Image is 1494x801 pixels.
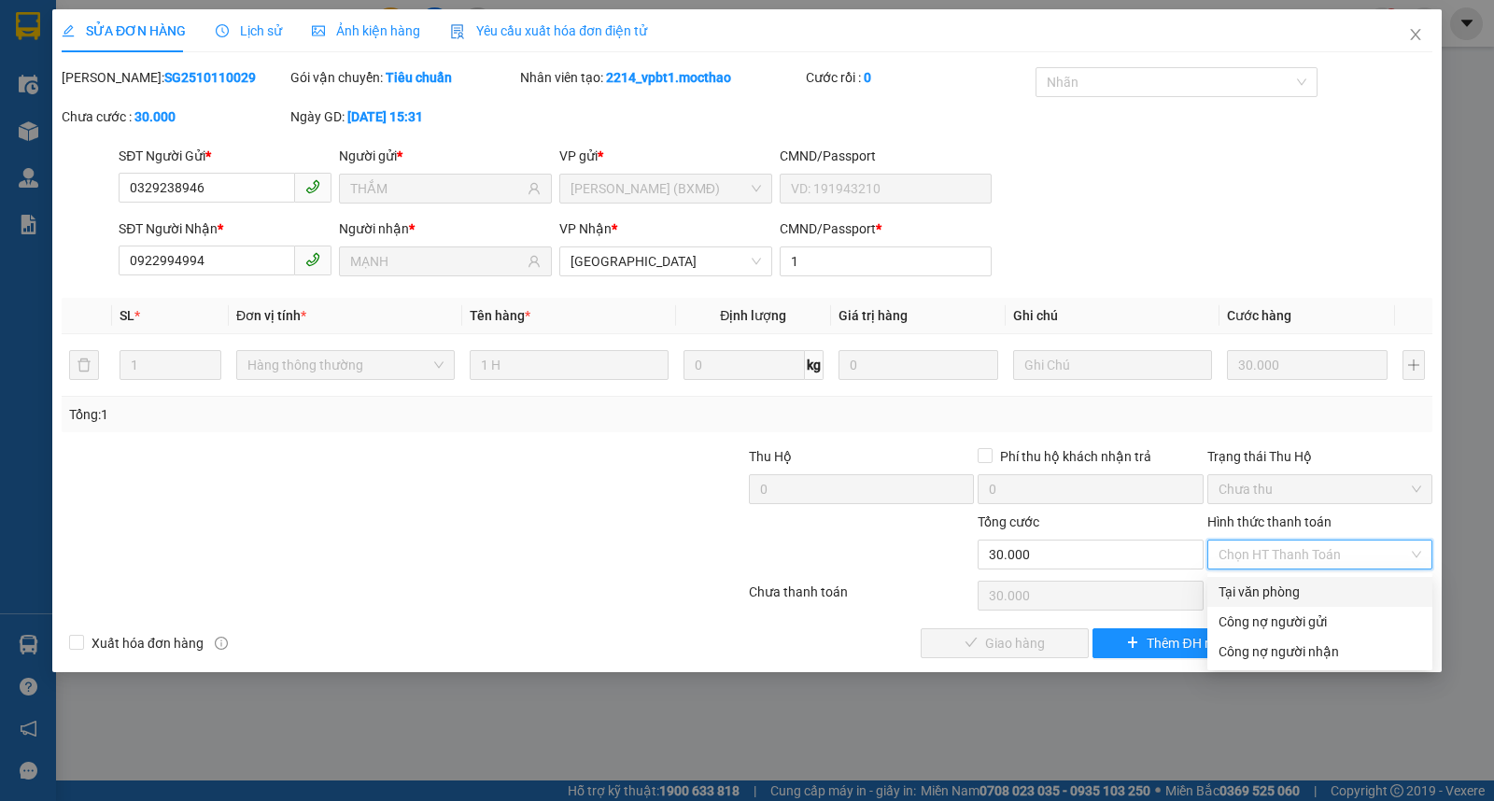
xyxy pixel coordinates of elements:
[164,70,256,85] b: SG2510110029
[69,404,578,425] div: Tổng: 1
[62,106,287,127] div: Chưa cước :
[134,109,176,124] b: 30.000
[805,350,824,380] span: kg
[1408,27,1423,42] span: close
[290,106,515,127] div: Ngày GD:
[1006,298,1219,334] th: Ghi chú
[993,446,1159,467] span: Phí thu hộ khách nhận trả
[559,146,772,166] div: VP gửi
[119,146,331,166] div: SĐT Người Gửi
[216,24,229,37] span: clock-circle
[747,582,976,614] div: Chưa thanh toán
[839,350,998,380] input: 0
[571,247,761,275] span: Tuy Hòa
[1219,541,1421,569] span: Chọn HT Thanh Toán
[1147,633,1226,653] span: Thêm ĐH mới
[1207,446,1432,467] div: Trạng thái Thu Hộ
[921,628,1089,658] button: checkGiao hàng
[62,67,287,88] div: [PERSON_NAME]:
[339,218,552,239] div: Người nhận
[350,178,524,199] input: Tên người gửi
[1227,350,1387,380] input: 0
[347,109,423,124] b: [DATE] 15:31
[749,449,792,464] span: Thu Hộ
[350,251,524,272] input: Tên người nhận
[305,252,320,267] span: phone
[1207,514,1332,529] label: Hình thức thanh toán
[290,67,515,88] div: Gói vận chuyển:
[450,24,465,39] img: icon
[1227,308,1291,323] span: Cước hàng
[215,637,228,650] span: info-circle
[1402,350,1425,380] button: plus
[450,23,647,38] span: Yêu cầu xuất hóa đơn điện tử
[780,146,993,166] div: CMND/Passport
[1219,582,1421,602] div: Tại văn phòng
[1207,637,1432,667] div: Cước gửi hàng sẽ được ghi vào công nợ của người nhận
[528,182,541,195] span: user
[470,308,530,323] span: Tên hàng
[305,179,320,194] span: phone
[606,70,731,85] b: 2214_vpbt1.mocthao
[1013,350,1212,380] input: Ghi Chú
[571,175,761,203] span: Hồ Chí Minh (BXMĐ)
[528,255,541,268] span: user
[312,24,325,37] span: picture
[1126,636,1139,651] span: plus
[720,308,786,323] span: Định lượng
[386,70,452,85] b: Tiêu chuẩn
[1219,641,1421,662] div: Công nợ người nhận
[1389,9,1442,62] button: Close
[119,218,331,239] div: SĐT Người Nhận
[470,350,669,380] input: VD: Bàn, Ghế
[62,24,75,37] span: edit
[864,70,871,85] b: 0
[84,633,211,653] span: Xuất hóa đơn hàng
[839,308,908,323] span: Giá trị hàng
[520,67,803,88] div: Nhân viên tạo:
[69,350,99,380] button: delete
[1207,607,1432,637] div: Cước gửi hàng sẽ được ghi vào công nợ của người gửi
[1219,475,1421,503] span: Chưa thu
[216,23,282,38] span: Lịch sử
[780,174,993,204] input: VD: 191943210
[806,67,1031,88] div: Cước rồi :
[236,308,306,323] span: Đơn vị tính
[62,23,186,38] span: SỬA ĐƠN HÀNG
[339,146,552,166] div: Người gửi
[247,351,444,379] span: Hàng thông thường
[559,221,612,236] span: VP Nhận
[978,514,1039,529] span: Tổng cước
[312,23,420,38] span: Ảnh kiện hàng
[1092,628,1261,658] button: plusThêm ĐH mới
[780,218,993,239] div: CMND/Passport
[120,308,134,323] span: SL
[1219,611,1421,632] div: Công nợ người gửi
